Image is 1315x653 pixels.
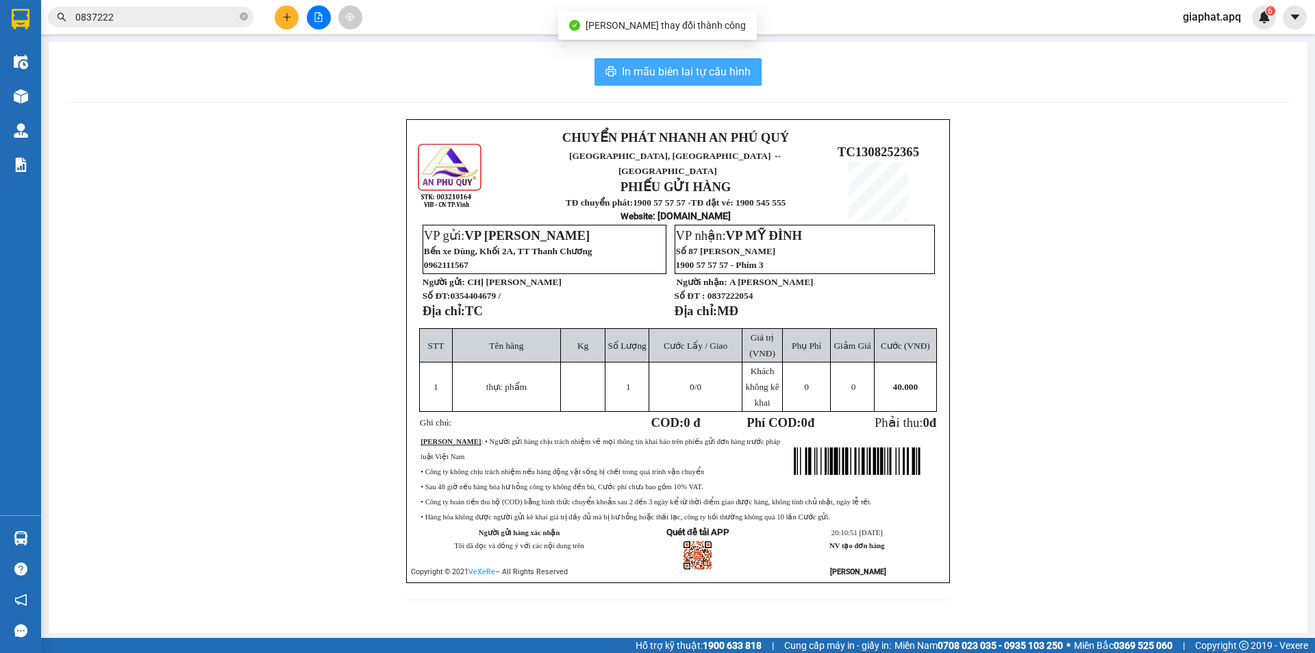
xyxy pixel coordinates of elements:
[747,415,814,430] strong: Phí COD: đ
[594,58,762,86] button: printerIn mẫu biên lai tự cấu hình
[729,277,814,287] span: A [PERSON_NAME]
[1074,638,1173,653] span: Miền Bắc
[1258,11,1270,23] img: icon-new-feature
[423,304,465,318] strong: Địa chỉ:
[801,415,807,430] span: 0
[749,332,775,358] span: Giá trị (VNĐ)
[14,89,28,103] img: warehouse-icon
[621,210,731,221] strong: : [DOMAIN_NAME]
[1114,640,1173,651] strong: 0369 525 060
[345,12,355,22] span: aim
[450,291,501,301] span: 0354404679 /
[338,5,362,29] button: aim
[314,12,323,22] span: file-add
[416,142,484,210] img: logo
[717,304,738,318] span: MĐ
[622,63,751,80] span: In mẫu biên lai tự cấu hình
[12,9,29,29] img: logo-vxr
[621,180,731,194] strong: PHIẾU GỬI HÀNG
[772,638,774,653] span: |
[675,304,717,318] strong: Địa chỉ:
[893,382,918,392] span: 40.000
[282,12,292,22] span: plus
[1268,6,1273,16] span: 6
[684,415,700,430] span: 0 đ
[690,382,694,392] span: 0
[569,20,580,31] span: check-circle
[586,20,746,31] span: [PERSON_NAME] thay đổi thành công
[636,638,762,653] span: Hỗ trợ kỹ thuật:
[726,228,803,243] span: VP MỸ ĐÌNH
[1172,8,1252,25] span: giaphat.apq
[1266,6,1275,16] sup: 6
[929,415,936,430] span: đ
[454,542,584,550] span: Tôi đã đọc và đồng ý với các nội dung trên
[881,341,930,351] span: Cước (VNĐ)
[875,415,936,430] span: Phải thu:
[240,12,248,21] span: close-circle
[423,291,501,301] strong: Số ĐT:
[608,341,647,351] span: Số Lượng
[421,513,830,521] span: • Hàng hóa không được người gửi kê khai giá trị đầy đủ mà bị hư hỏng hoặc thất lạc, công ty bồi t...
[423,277,465,287] strong: Người gửi:
[1066,643,1070,648] span: ⚪️
[792,341,821,351] span: Phụ Phí
[14,624,27,637] span: message
[1283,5,1307,29] button: caret-down
[745,366,779,408] span: Khách không kê khai
[831,529,883,537] span: 20:10:51 [DATE]
[14,531,28,545] img: warehouse-icon
[677,277,727,287] strong: Người nhận:
[421,438,481,445] strong: [PERSON_NAME]
[434,382,438,392] span: 1
[830,567,886,576] strong: [PERSON_NAME]
[1289,11,1301,23] span: caret-down
[675,291,705,301] strong: Số ĐT :
[605,66,616,79] span: printer
[676,260,764,270] span: 1900 57 57 57 - Phím 3
[676,228,803,243] span: VP nhận:
[421,468,704,476] span: • Công ty không chịu trách nhiệm nếu hàng động vật sống bị chết trong quá trình vận chuyển
[420,417,451,428] span: Ghi chú:
[566,197,633,208] strong: TĐ chuyển phát:
[1239,641,1249,650] span: copyright
[691,197,786,208] strong: TĐ đặt vé: 1900 545 555
[784,638,891,653] span: Cung cấp máy in - giấy in:
[467,277,562,287] span: CHỊ [PERSON_NAME]
[14,563,27,576] span: question-circle
[703,640,762,651] strong: 1900 633 818
[75,10,237,25] input: Tìm tên, số ĐT hoặc mã đơn
[894,638,1063,653] span: Miền Nam
[829,542,884,550] strong: NV tạo đơn hàng
[240,11,248,24] span: close-circle
[562,130,789,145] strong: CHUYỂN PHÁT NHANH AN PHÚ QUÝ
[307,5,331,29] button: file-add
[486,382,527,392] span: thực phẩm
[577,341,588,351] span: Kg
[569,151,782,176] span: [GEOGRAPHIC_DATA], [GEOGRAPHIC_DATA] ↔ [GEOGRAPHIC_DATA]
[464,228,590,243] span: VP [PERSON_NAME]
[923,415,929,430] span: 0
[421,483,703,491] span: • Sau 48 giờ nếu hàng hóa hư hỏng công ty không đền bù, Cước phí chưa bao gồm 10% VAT.
[428,341,444,351] span: STT
[421,498,871,506] span: • Công ty hoàn tiền thu hộ (COD) bằng hình thức chuyển khoản sau 2 đến 3 ngày kể từ thời điểm gia...
[664,341,727,351] span: Cước Lấy / Giao
[411,567,568,576] span: Copyright © 2021 – All Rights Reserved
[424,246,592,256] span: Bến xe Dùng, Khối 2A, TT Thanh Chương
[14,55,28,69] img: warehouse-icon
[421,438,780,460] span: : • Người gửi hàng chịu trách nhiệm về mọi thông tin khai báo trên phiếu gửi đơn hàng trước pháp ...
[424,260,468,270] span: 0962111567
[14,123,28,138] img: warehouse-icon
[651,415,701,430] strong: COD:
[690,382,701,392] span: /0
[804,382,809,392] span: 0
[621,211,653,221] span: Website
[14,593,27,606] span: notification
[468,567,495,576] a: VeXeRe
[424,228,590,243] span: VP gửi:
[479,529,560,537] strong: Người gửi hàng xác nhận
[14,158,28,172] img: solution-icon
[676,246,776,256] span: Số 87 [PERSON_NAME]
[57,12,66,22] span: search
[851,382,856,392] span: 0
